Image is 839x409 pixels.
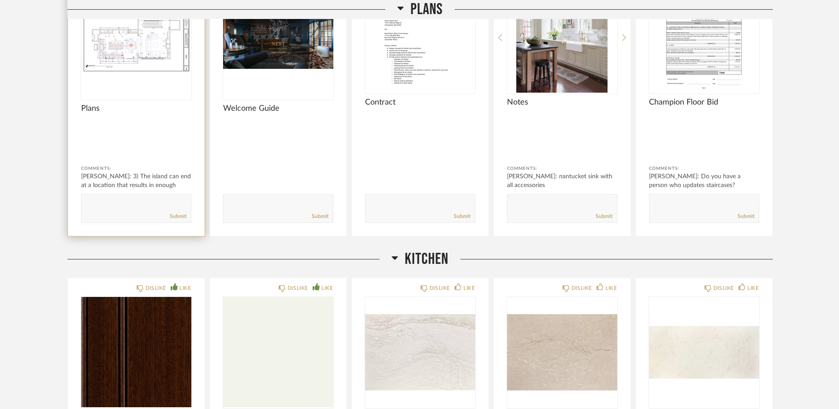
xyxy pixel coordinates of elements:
[145,284,166,293] div: DISLIKE
[507,172,617,190] div: [PERSON_NAME]: nantucket sink with all accessories
[81,172,191,199] div: [PERSON_NAME]: 3) The island can end at a location that results in enough room to...
[312,213,328,220] a: Submit
[507,98,617,107] span: Notes
[223,104,333,113] span: Welcome Guide
[507,164,617,173] div: Comments:
[605,284,617,293] div: LIKE
[365,297,475,407] img: undefined
[170,213,186,220] a: Submit
[596,213,612,220] a: Submit
[429,284,450,293] div: DISLIKE
[463,284,475,293] div: LIKE
[649,172,759,199] div: [PERSON_NAME]: Do you have a person who updates staircases? Champion doesn't ...
[179,284,191,293] div: LIKE
[738,213,754,220] a: Submit
[571,284,592,293] div: DISLIKE
[81,164,191,173] div: Comments:
[405,250,448,269] span: Kitchen
[507,297,617,407] img: undefined
[81,297,191,407] img: undefined
[713,284,734,293] div: DISLIKE
[81,297,191,407] div: 0
[454,213,470,220] a: Submit
[81,104,191,113] span: Plans
[321,284,333,293] div: LIKE
[365,98,475,107] span: Contract
[649,297,759,407] img: undefined
[287,284,308,293] div: DISLIKE
[649,164,759,173] div: Comments:
[223,297,333,407] img: undefined
[649,98,759,107] span: Champion Floor Bid
[747,284,759,293] div: LIKE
